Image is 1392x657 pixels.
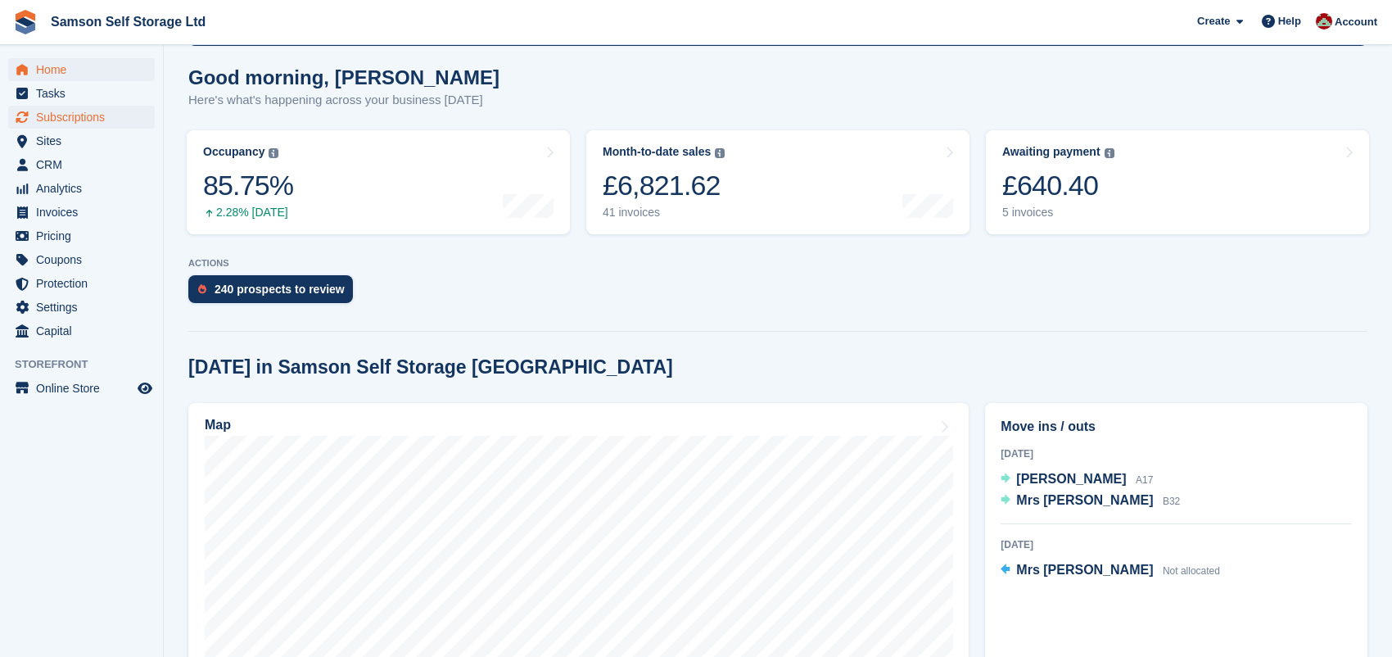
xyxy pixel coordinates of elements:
[205,418,231,433] h2: Map
[8,272,155,295] a: menu
[1163,496,1180,507] span: B32
[1001,560,1220,582] a: Mrs [PERSON_NAME] Not allocated
[1016,472,1126,486] span: [PERSON_NAME]
[8,106,155,129] a: menu
[203,206,293,220] div: 2.28% [DATE]
[603,169,725,202] div: £6,821.62
[36,248,134,271] span: Coupons
[603,206,725,220] div: 41 invoices
[1002,206,1114,220] div: 5 invoices
[36,129,134,152] span: Sites
[8,58,155,81] a: menu
[8,82,155,105] a: menu
[8,153,155,176] a: menu
[1016,493,1153,507] span: Mrs [PERSON_NAME]
[36,224,134,247] span: Pricing
[269,148,278,158] img: icon-info-grey-7440780725fd019a000dd9b08b2336e03edf1995a4989e88bcd33f0948082b44.svg
[36,319,134,342] span: Capital
[603,145,711,159] div: Month-to-date sales
[203,145,264,159] div: Occupancy
[8,201,155,224] a: menu
[1016,563,1153,577] span: Mrs [PERSON_NAME]
[198,284,206,294] img: prospect-51fa495bee0391a8d652442698ab0144808aea92771e9ea1ae160a38d050c398.svg
[36,82,134,105] span: Tasks
[13,10,38,34] img: stora-icon-8386f47178a22dfd0bd8f6a31ec36ba5ce8667c1dd55bd0f319d3a0aa187defe.svg
[36,272,134,295] span: Protection
[1001,469,1153,491] a: [PERSON_NAME] A17
[1316,13,1332,29] img: Ian
[36,106,134,129] span: Subscriptions
[36,377,134,400] span: Online Store
[188,91,499,110] p: Here's what's happening across your business [DATE]
[586,130,969,234] a: Month-to-date sales £6,821.62 41 invoices
[36,296,134,319] span: Settings
[986,130,1369,234] a: Awaiting payment £640.40 5 invoices
[188,356,673,378] h2: [DATE] in Samson Self Storage [GEOGRAPHIC_DATA]
[1002,145,1100,159] div: Awaiting payment
[36,58,134,81] span: Home
[36,153,134,176] span: CRM
[203,169,293,202] div: 85.75%
[36,177,134,200] span: Analytics
[215,283,345,296] div: 240 prospects to review
[188,275,361,311] a: 240 prospects to review
[715,148,725,158] img: icon-info-grey-7440780725fd019a000dd9b08b2336e03edf1995a4989e88bcd33f0948082b44.svg
[188,258,1367,269] p: ACTIONS
[1001,417,1352,437] h2: Move ins / outs
[1001,491,1180,512] a: Mrs [PERSON_NAME] B32
[1105,148,1114,158] img: icon-info-grey-7440780725fd019a000dd9b08b2336e03edf1995a4989e88bcd33f0948082b44.svg
[1197,13,1230,29] span: Create
[135,378,155,398] a: Preview store
[8,296,155,319] a: menu
[1001,537,1352,552] div: [DATE]
[1001,446,1352,461] div: [DATE]
[188,66,499,88] h1: Good morning, [PERSON_NAME]
[187,130,570,234] a: Occupancy 85.75% 2.28% [DATE]
[36,201,134,224] span: Invoices
[44,8,212,35] a: Samson Self Storage Ltd
[8,224,155,247] a: menu
[8,129,155,152] a: menu
[15,356,163,373] span: Storefront
[8,177,155,200] a: menu
[1163,565,1220,577] span: Not allocated
[8,319,155,342] a: menu
[1278,13,1301,29] span: Help
[8,377,155,400] a: menu
[1335,14,1377,30] span: Account
[1002,169,1114,202] div: £640.40
[1136,474,1153,486] span: A17
[8,248,155,271] a: menu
